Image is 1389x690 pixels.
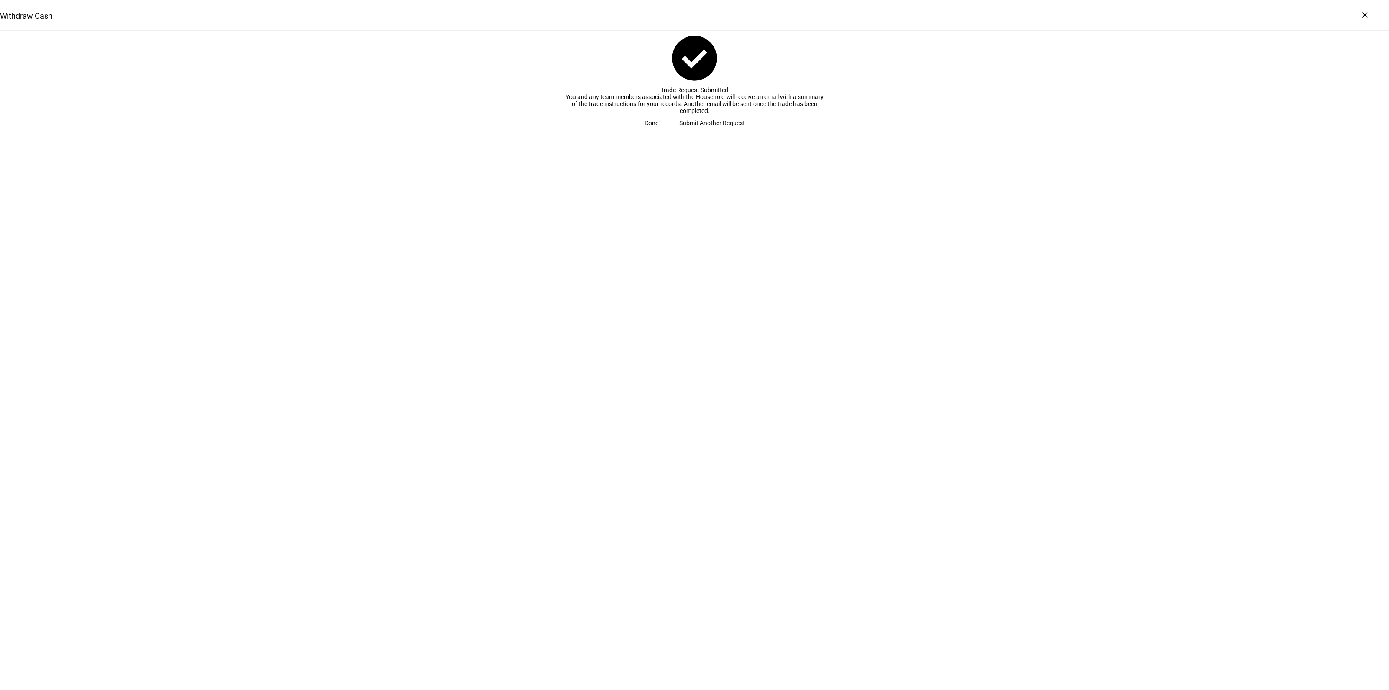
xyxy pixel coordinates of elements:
button: Submit Another Request [669,114,755,132]
div: Trade Request Submitted [564,86,825,93]
span: Done [645,114,658,132]
mat-icon: check_circle [668,31,721,85]
div: You and any team members associated with the Household will receive an email with a summary of th... [564,93,825,114]
button: Done [634,114,669,132]
span: Submit Another Request [679,114,745,132]
div: × [1358,8,1372,22]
